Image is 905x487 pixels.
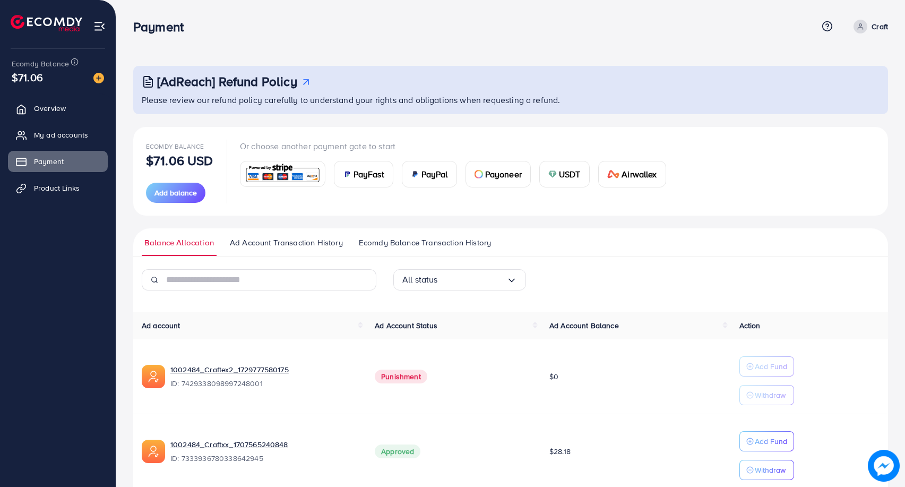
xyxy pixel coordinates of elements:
div: Search for option [393,269,526,291]
span: ID: 7429338098997248001 [170,378,358,389]
input: Search for option [438,271,506,288]
span: USDT [559,168,581,181]
a: cardUSDT [539,161,590,187]
span: Ad account [142,320,180,331]
button: Add Fund [739,431,794,451]
span: Airwallex [622,168,657,181]
p: Please review our refund policy carefully to understand your rights and obligations when requesti... [142,93,882,106]
img: card [411,170,419,178]
span: Ad Account Transaction History [230,237,343,249]
img: image [868,450,900,482]
div: <span class='underline'>1002484_Craftxx_1707565240848</span></br>7333936780338642945 [170,439,358,464]
a: card [240,161,325,187]
span: Payoneer [485,168,522,181]
a: Product Links [8,177,108,199]
span: Balance Allocation [144,237,214,249]
button: Add balance [146,183,205,203]
button: Withdraw [739,460,794,480]
span: PayPal [421,168,448,181]
a: My ad accounts [8,124,108,146]
span: Ecomdy Balance Transaction History [359,237,491,249]
a: cardAirwallex [598,161,666,187]
span: Add balance [154,187,197,198]
img: image [93,73,104,83]
span: Overview [34,103,66,114]
h3: Payment [133,19,192,35]
a: 1002484_Craftex2_1729777580175 [170,364,289,375]
img: menu [93,20,106,32]
a: Overview [8,98,108,119]
img: logo [11,15,82,31]
p: Craft [872,20,888,33]
span: Ad Account Balance [549,320,619,331]
span: Ecomdy Balance [146,142,204,151]
span: Ad Account Status [375,320,437,331]
span: $71.06 [12,70,43,85]
a: cardPayFast [334,161,393,187]
img: card [244,163,322,185]
img: card [548,170,557,178]
p: Add Fund [755,435,787,448]
img: ic-ads-acc.e4c84228.svg [142,440,165,463]
img: card [343,170,351,178]
span: Payment [34,156,64,167]
a: Payment [8,151,108,172]
h3: [AdReach] Refund Policy [157,74,297,89]
p: $71.06 USD [146,154,213,167]
p: Withdraw [755,389,786,401]
button: Withdraw [739,385,794,405]
span: PayFast [354,168,384,181]
a: Craft [849,20,888,33]
span: My ad accounts [34,130,88,140]
span: $0 [549,371,558,382]
a: 1002484_Craftxx_1707565240848 [170,439,288,450]
span: Action [739,320,761,331]
div: <span class='underline'>1002484_Craftex2_1729777580175</span></br>7429338098997248001 [170,364,358,389]
a: cardPayoneer [466,161,531,187]
p: Add Fund [755,360,787,373]
img: card [607,170,620,178]
a: cardPayPal [402,161,457,187]
img: card [475,170,483,178]
span: Punishment [375,370,427,383]
span: All status [402,271,438,288]
span: ID: 7333936780338642945 [170,453,358,464]
button: Add Fund [739,356,794,377]
p: Or choose another payment gate to start [240,140,675,152]
img: ic-ads-acc.e4c84228.svg [142,365,165,388]
span: Ecomdy Balance [12,58,69,69]
span: Product Links [34,183,80,193]
span: $28.18 [549,446,571,457]
p: Withdraw [755,464,786,476]
span: Approved [375,445,420,458]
